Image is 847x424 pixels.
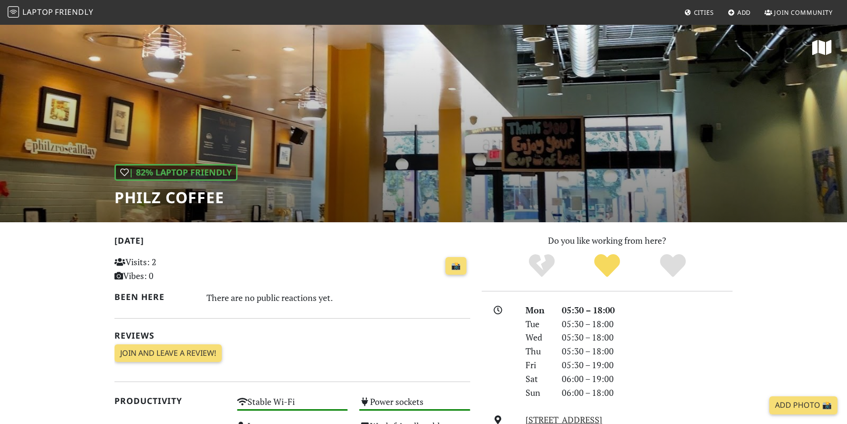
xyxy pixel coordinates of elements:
h2: Productivity [114,396,226,406]
p: Visits: 2 Vibes: 0 [114,255,226,283]
span: Join Community [774,8,833,17]
p: Do you like working from here? [482,234,733,248]
div: 05:30 – 18:00 [556,344,738,358]
a: Join Community [761,4,837,21]
div: Sun [520,386,556,400]
div: Power sockets [353,394,476,418]
h2: Been here [114,292,195,302]
h2: Reviews [114,331,470,341]
div: 05:30 – 19:00 [556,358,738,372]
span: Cities [694,8,714,17]
div: 05:30 – 18:00 [556,317,738,331]
div: Definitely! [640,253,706,279]
div: There are no public reactions yet. [207,290,471,305]
img: LaptopFriendly [8,6,19,18]
div: Mon [520,303,556,317]
div: Wed [520,331,556,344]
a: 📸 [445,257,466,275]
a: Join and leave a review! [114,344,222,362]
a: Add Photo 📸 [769,396,837,414]
div: Tue [520,317,556,331]
div: Yes [574,253,640,279]
div: Thu [520,344,556,358]
div: No [509,253,575,279]
span: Friendly [55,7,93,17]
div: Stable Wi-Fi [231,394,354,418]
a: LaptopFriendly LaptopFriendly [8,4,93,21]
div: 05:30 – 18:00 [556,303,738,317]
div: 06:00 – 18:00 [556,386,738,400]
div: | 82% Laptop Friendly [114,164,238,181]
span: Laptop [22,7,53,17]
div: Sat [520,372,556,386]
a: Add [724,4,755,21]
div: 06:00 – 19:00 [556,372,738,386]
h1: Philz Coffee [114,188,238,207]
span: Add [737,8,751,17]
div: Fri [520,358,556,372]
div: 05:30 – 18:00 [556,331,738,344]
a: Cities [681,4,718,21]
h2: [DATE] [114,236,470,249]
